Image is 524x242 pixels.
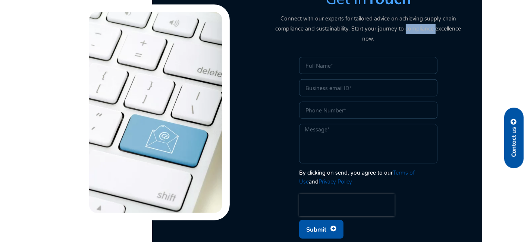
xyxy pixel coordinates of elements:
[511,127,517,157] span: Contact us
[299,170,415,185] a: Terms of Use
[319,179,352,185] a: Privacy Policy
[299,194,395,216] iframe: reCAPTCHA
[299,57,437,74] input: Full Name*
[299,79,437,96] input: Business email ID*
[299,220,343,239] button: Submit
[299,102,437,119] input: Only numbers and phone characters (#, -, *, etc) are accepted.
[504,108,524,168] a: Contact us
[82,4,230,220] img: Contact-Us-Form
[299,169,437,187] div: By clicking on send, you agree to our and
[270,14,467,44] p: Connect with our experts for tailored advice on achieving supply chain compliance and sustainabil...
[306,222,326,236] span: Submit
